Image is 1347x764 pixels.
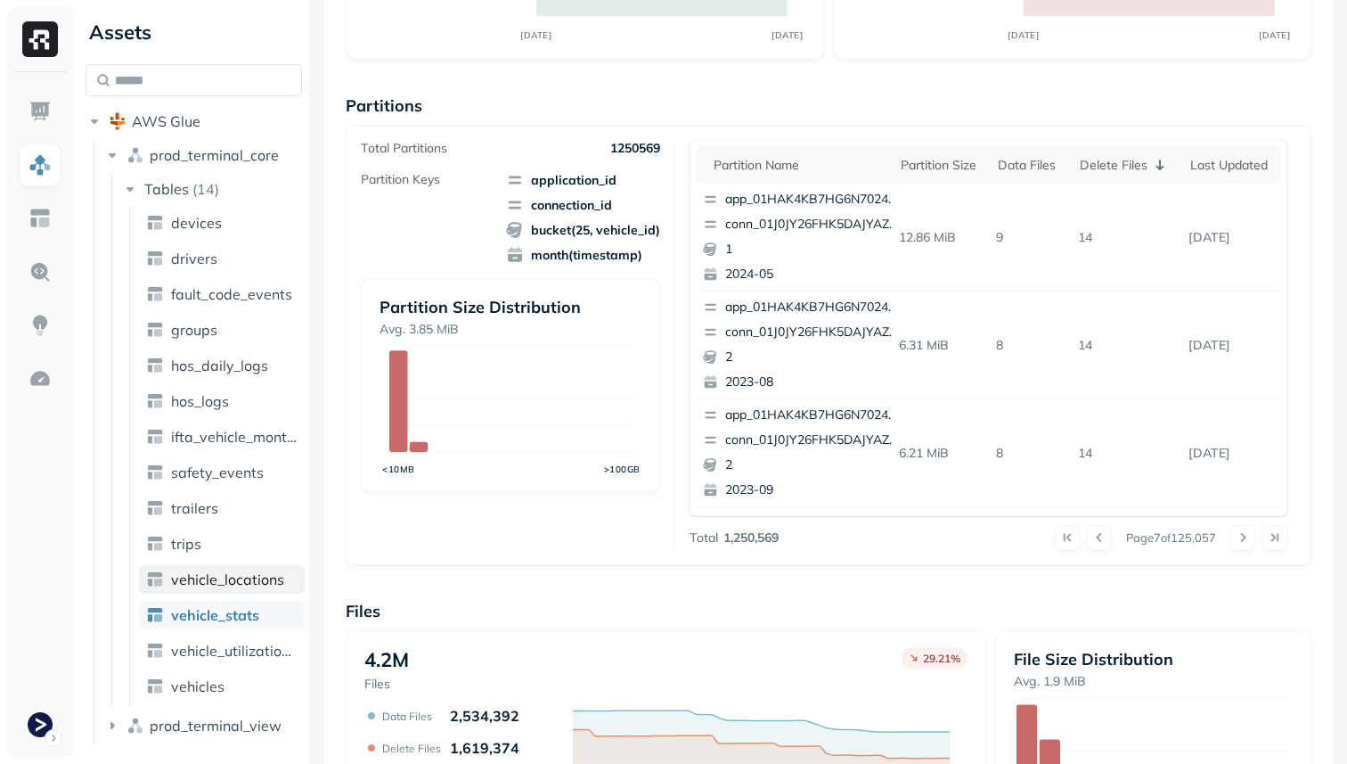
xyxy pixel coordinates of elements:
a: hos_logs [139,387,305,415]
img: table [146,606,164,624]
img: table [146,428,164,446]
p: 14 [1071,222,1182,253]
button: app_01HAK4KB7HG6N7024210G3S8D5conn_01J0JY26FHK5DAJYAZEE0HJJX722023-09 [696,399,906,506]
img: Optimization [29,367,52,390]
span: vehicles [171,678,224,695]
span: safety_events [171,464,264,481]
img: Terminal [28,712,53,737]
a: devices [139,209,305,237]
p: Partition Keys [361,171,440,188]
p: 14 [1071,438,1182,469]
img: table [146,357,164,374]
span: hos_logs [171,392,229,410]
button: AWS Glue [86,107,302,136]
a: vehicles [139,672,305,701]
p: 6.31 MiB [892,330,990,361]
p: 8 [989,438,1071,469]
img: namespace [127,717,144,735]
a: fault_code_events [139,280,305,308]
span: AWS Glue [132,112,200,130]
p: 29.21 % [923,652,960,665]
span: prod_terminal_view [150,717,282,735]
p: 2024-05 [725,266,898,283]
tspan: [DATE] [772,29,804,40]
button: app_01HAK4KB7HG6N7024210G3S8D5conn_01J0JY26FHK5DAJYAZEE0HJJX722023-08 [696,292,906,398]
img: table [146,250,164,267]
p: Sep 11, 2025 [1181,222,1280,253]
a: vehicle_stats [139,601,305,629]
img: table [146,571,164,588]
tspan: [DATE] [1008,29,1040,40]
span: vehicle_utilization_day [171,642,298,660]
div: Last updated [1190,157,1271,174]
a: vehicle_utilization_day [139,637,305,665]
img: table [146,321,164,339]
span: bucket(25, vehicle_id) [506,221,660,239]
span: month(timestamp) [506,246,660,264]
img: namespace [127,146,144,164]
img: table [146,392,164,410]
p: app_01HAK4KB7HG6N7024210G3S8D5 [725,299,898,316]
img: table [146,642,164,660]
div: Assets [86,18,302,46]
img: table [146,214,164,232]
p: Total Partitions [361,140,447,157]
p: app_01HAK4KB7HG6N7024210G3S8D5 [725,407,898,424]
a: trips [139,530,305,558]
p: Total [690,530,718,546]
p: app_01HAK4KB7HG6N7024210G3S8D5 [725,191,898,209]
img: table [146,499,164,517]
p: Delete Files [382,742,441,755]
span: connection_id [506,196,660,214]
p: File Size Distribution [1014,649,1293,670]
div: Partition size [901,157,981,174]
span: hos_daily_logs [171,357,268,374]
p: 2023-08 [725,374,898,391]
p: 2 [725,456,898,474]
p: 2 [725,349,898,366]
p: ( 14 ) [192,180,219,198]
p: Page 7 of 125,057 [1126,530,1216,546]
p: 1,619,374 [450,739,519,757]
div: Partition name [714,157,883,174]
a: safety_events [139,458,305,487]
p: Avg. 3.85 MiB [380,321,641,338]
img: Dashboard [29,100,52,123]
tspan: [DATE] [1260,29,1291,40]
p: Files [346,601,1311,621]
p: 4.2M [364,647,409,672]
span: fault_code_events [171,285,292,303]
img: Query Explorer [29,260,52,283]
a: vehicle_locations [139,565,305,594]
a: hos_daily_logs [139,351,305,380]
p: 6.21 MiB [892,438,990,469]
span: vehicle_stats [171,606,259,624]
span: Tables [144,180,189,198]
p: 14 [1071,330,1182,361]
p: conn_01J0JY26FHK5DAJYAZEE0HJJX7 [725,431,898,449]
p: 8 [989,330,1071,361]
a: drivers [139,244,305,273]
p: 2,534,392 [450,707,519,725]
button: prod_terminal_core [103,141,303,169]
span: drivers [171,250,217,267]
p: 12.86 MiB [892,222,990,253]
a: groups [139,316,305,344]
p: conn_01J0JY26FHK5DAJYAZEE0HJJX7 [725,324,898,341]
span: trailers [171,499,218,517]
button: app_01HAK4KB7HG6N7024210G3S8D5conn_01J0JY26FHK5DAJYAZEE0HJJX712024-05 [696,184,906,291]
p: Avg. 1.9 MiB [1014,673,1293,690]
p: Data Files [382,710,432,723]
tspan: [DATE] [521,29,552,40]
img: root [109,112,127,130]
span: groups [171,321,217,339]
span: trips [171,535,201,553]
img: Asset Explorer [29,207,52,230]
img: table [146,678,164,695]
img: Insights [29,314,52,337]
span: devices [171,214,222,232]
span: prod_terminal_core [150,146,279,164]
span: vehicle_locations [171,571,284,588]
img: Assets [29,153,52,177]
p: Files [364,676,409,693]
